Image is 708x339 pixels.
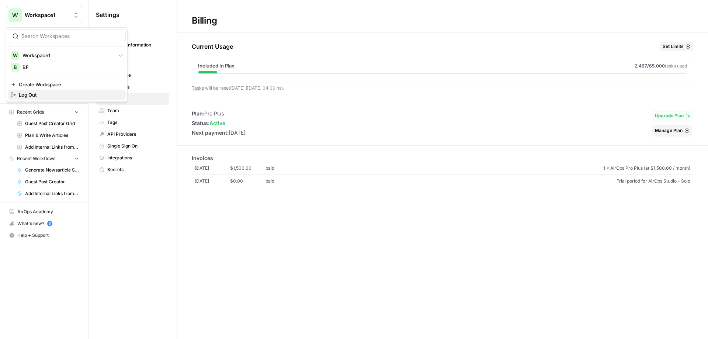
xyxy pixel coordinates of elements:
[6,6,82,24] button: Workspace: Workspace1
[107,96,166,102] span: Billing
[22,52,113,59] span: Workspace1
[22,63,120,71] span: BF
[25,120,79,127] span: Guest Post Creator Grid
[655,113,684,119] span: Upgrade Plan
[107,155,166,161] span: Integrations
[192,110,204,117] span: Plan:
[25,11,69,19] span: Workspace1
[663,43,684,50] span: Set Limits
[265,165,301,172] span: paid
[14,141,82,153] a: Add Internal Links from Knowledge Base
[6,27,128,102] div: Workspace: Workspace1
[17,208,79,215] span: AirOps Academy
[25,179,79,185] span: Guest Post Creator
[96,152,169,164] a: Integrations
[96,128,169,140] a: API Providers
[19,81,120,88] span: Create Workspace
[96,39,169,51] a: Personal Information
[652,110,693,122] button: Upgrade Plan
[96,93,169,105] a: Billing
[301,178,690,184] span: Trial period for AirOps Studio - Solo
[19,91,120,98] span: Log Out
[49,222,51,225] text: 5
[8,79,126,90] a: Create Workspace
[107,84,166,90] span: Databases
[192,110,246,117] li: Pro Plus
[192,155,693,162] p: Invoices
[192,129,246,136] li: [DATE]
[6,218,82,229] div: What's new?
[8,90,126,100] a: Log Out
[6,153,82,164] button: Recent Workflows
[25,144,79,151] span: Add Internal Links from Knowledge Base
[96,81,169,93] a: Databases
[96,117,169,128] a: Tags
[14,118,82,129] a: Guest Post Creator Grid
[192,129,229,136] span: Next payment:
[660,42,693,51] button: Set Limits
[192,42,233,51] p: Current Usage
[6,229,82,241] button: Help + Support
[665,63,687,69] span: tasks used
[17,155,55,162] span: Recent Workflows
[96,105,169,117] a: Team
[96,140,169,152] a: Single Sign On
[107,119,166,126] span: Tags
[14,176,82,188] a: Guest Post Creator
[25,190,79,197] span: Add Internal Links from Knowledge Base
[177,15,232,27] div: Billing
[209,120,225,126] span: active
[107,166,166,173] span: Secrets
[14,129,82,141] a: Plan & Write Articles
[21,32,121,40] input: Search Workspaces
[655,127,683,134] span: Manage Plan
[230,178,265,184] span: $0.00
[14,188,82,200] a: Add Internal Links from Knowledge Base
[265,178,301,184] span: paid
[301,165,690,172] span: 1 × AirOps Pro Plus (at $1,500.00 / month)
[107,72,166,79] span: Workspace
[192,120,209,126] span: Status:
[25,167,79,173] span: Generate Newsarticle Suggestions
[107,131,166,138] span: API Providers
[47,221,52,226] a: 5
[14,164,82,176] a: Generate Newsarticle Suggestions
[230,165,265,172] span: $1,500.00
[107,42,166,48] span: Personal Information
[192,162,693,175] a: [DATE]$1,500.00paid1 × AirOps Pro Plus (at $1,500.00 / month)
[192,85,204,91] a: Tasks
[652,125,692,136] button: Manage Plan
[635,63,665,69] span: 2,497 /65,000
[96,10,119,19] span: Settings
[25,132,79,139] span: Plan & Write Articles
[6,206,82,218] a: AirOps Academy
[17,232,79,239] span: Help + Support
[96,164,169,176] a: Secrets
[96,69,169,81] a: Workspace
[13,52,18,59] span: W
[192,175,693,187] a: [DATE]$0.00paidTrial period for AirOps Studio - Solo
[12,11,18,20] span: W
[17,109,44,115] span: Recent Grids
[107,107,166,114] span: Team
[14,63,17,71] span: B
[195,165,230,172] span: [DATE]
[195,178,230,184] span: [DATE]
[107,143,166,149] span: Single Sign On
[192,85,284,91] span: will be reset [DATE] ([DATE] 04:00 hs) .
[6,218,82,229] button: What's new? 5
[6,107,82,118] button: Recent Grids
[198,62,235,69] span: Included In Plan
